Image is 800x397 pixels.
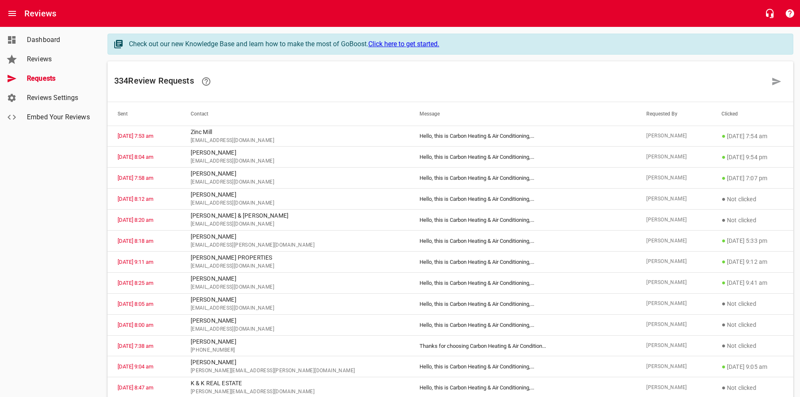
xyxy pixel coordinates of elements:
p: [DATE] 5:33 pm [721,236,783,246]
span: [PERSON_NAME] [646,195,701,203]
td: Hello, this is Carbon Heating & Air Conditioning, ... [409,210,636,231]
button: Open drawer [2,3,22,24]
th: Requested By [636,102,711,126]
p: [PERSON_NAME] [191,358,400,367]
h6: 334 Review Request s [114,71,766,92]
span: ● [721,153,726,161]
p: Not clicked [721,299,783,309]
td: Hello, this is Carbon Heating & Air Conditioning, ... [409,251,636,272]
a: Click here to get started. [368,40,439,48]
td: Hello, this is Carbon Heating & Air Conditioning, ... [409,168,636,189]
span: [EMAIL_ADDRESS][DOMAIN_NAME] [191,283,400,292]
a: [DATE] 8:47 am [118,384,153,391]
td: Hello, this is Carbon Heating & Air Conditioning, ... [409,189,636,210]
span: [PERSON_NAME] [646,216,701,224]
a: [DATE] 8:05 am [118,301,153,307]
span: Reviews Settings [27,93,91,103]
span: [PERSON_NAME] [646,363,701,371]
span: [PHONE_NUMBER] [191,346,400,355]
th: Contact [181,102,410,126]
span: [EMAIL_ADDRESS][DOMAIN_NAME] [191,325,400,334]
p: [PERSON_NAME] & [PERSON_NAME] [191,211,400,220]
span: ● [721,258,726,266]
span: ● [721,132,726,140]
span: [PERSON_NAME] [646,237,701,245]
td: Hello, this is Carbon Heating & Air Conditioning, ... [409,314,636,335]
p: Not clicked [721,215,783,225]
p: [DATE] 9:41 am [721,278,783,288]
span: ● [721,174,726,182]
th: Sent [108,102,181,126]
a: Request a review [766,71,787,92]
div: Check out our new Knowledge Base and learn how to make the most of GoBoost. [129,39,784,49]
span: ● [721,279,726,287]
span: [PERSON_NAME][EMAIL_ADDRESS][PERSON_NAME][DOMAIN_NAME] [191,367,400,375]
a: [DATE] 7:58 am [118,175,153,181]
a: [DATE] 8:12 am [118,196,153,202]
p: [PERSON_NAME] [191,190,400,199]
h6: Reviews [24,7,56,20]
span: Requests [27,74,91,84]
p: K & K REAL ESTATE [191,379,400,388]
span: [EMAIL_ADDRESS][DOMAIN_NAME] [191,178,400,187]
span: [EMAIL_ADDRESS][DOMAIN_NAME] [191,137,400,145]
span: ● [721,300,726,308]
p: [DATE] 9:12 am [721,257,783,267]
a: [DATE] 7:38 am [118,343,153,349]
span: [EMAIL_ADDRESS][DOMAIN_NAME] [191,304,400,313]
span: ● [721,321,726,329]
p: [PERSON_NAME] [191,316,400,325]
span: ● [721,384,726,392]
td: Hello, this is Carbon Heating & Air Conditioning, ... [409,272,636,293]
span: [PERSON_NAME] [646,342,701,350]
p: [PERSON_NAME] [191,148,400,157]
span: Embed Your Reviews [27,112,91,122]
p: [PERSON_NAME] [191,337,400,346]
span: [EMAIL_ADDRESS][PERSON_NAME][DOMAIN_NAME] [191,241,400,250]
td: Thanks for choosing Carbon Heating & Air Condition ... [409,335,636,356]
span: [EMAIL_ADDRESS][DOMAIN_NAME] [191,199,400,208]
p: Zinc Mill [191,128,400,137]
p: [DATE] 7:54 am [721,131,783,141]
span: [PERSON_NAME] [646,279,701,287]
span: ● [721,237,726,245]
span: Reviews [27,54,91,64]
a: [DATE] 8:20 am [118,217,153,223]
span: [PERSON_NAME] [646,258,701,266]
a: [DATE] 7:53 am [118,133,153,139]
span: ● [721,342,726,350]
span: [EMAIL_ADDRESS][DOMAIN_NAME] [191,262,400,271]
p: [DATE] 9:54 pm [721,152,783,162]
td: Hello, this is Carbon Heating & Air Conditioning, ... [409,126,636,147]
td: Hello, this is Carbon Heating & Air Conditioning, ... [409,293,636,314]
span: ● [721,216,726,224]
th: Clicked [711,102,793,126]
p: [PERSON_NAME] [191,295,400,304]
a: Learn how requesting reviews can improve your online presence [196,71,216,92]
p: [PERSON_NAME] [191,169,400,178]
p: Not clicked [721,383,783,393]
span: [PERSON_NAME] [646,300,701,308]
span: [EMAIL_ADDRESS][DOMAIN_NAME] [191,157,400,166]
button: Support Portal [780,3,800,24]
p: [PERSON_NAME] [191,232,400,241]
td: Hello, this is Carbon Heating & Air Conditioning, ... [409,147,636,168]
p: Not clicked [721,194,783,204]
span: [PERSON_NAME] [646,384,701,392]
p: Not clicked [721,320,783,330]
span: [PERSON_NAME] [646,132,701,140]
a: [DATE] 9:04 am [118,363,153,370]
p: [PERSON_NAME] [191,274,400,283]
p: [PERSON_NAME] PROPERTIES [191,253,400,262]
span: [PERSON_NAME] [646,174,701,182]
a: [DATE] 8:00 am [118,322,153,328]
p: [DATE] 7:07 pm [721,173,783,183]
span: [PERSON_NAME][EMAIL_ADDRESS][DOMAIN_NAME] [191,388,400,396]
p: Not clicked [721,341,783,351]
td: Hello, this is Carbon Heating & Air Conditioning, ... [409,356,636,377]
a: [DATE] 8:25 am [118,280,153,286]
th: Message [409,102,636,126]
td: Hello, this is Carbon Heating & Air Conditioning, ... [409,231,636,252]
span: Dashboard [27,35,91,45]
span: [EMAIL_ADDRESS][DOMAIN_NAME] [191,220,400,229]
